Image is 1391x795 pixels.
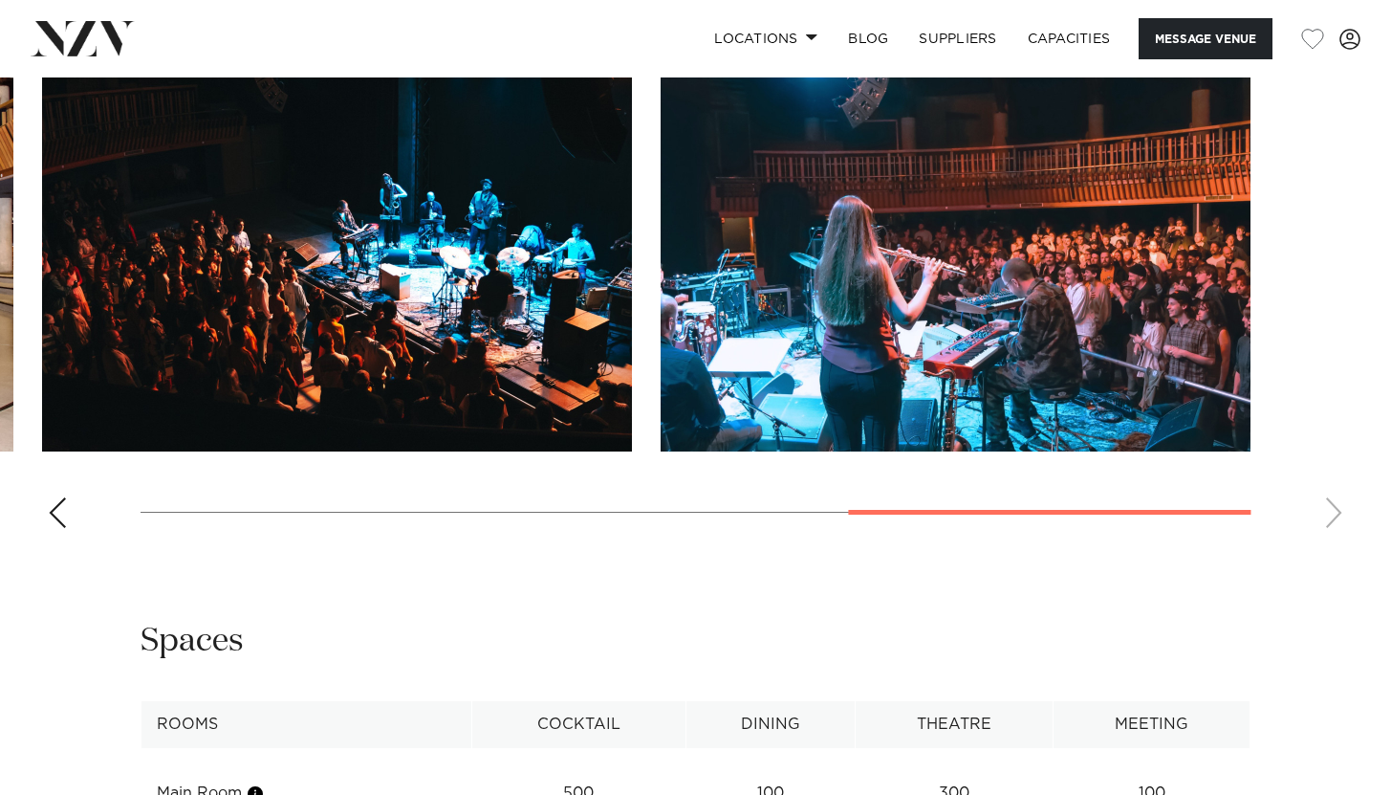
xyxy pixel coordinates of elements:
swiper-slide: 4 / 5 [42,18,632,452]
th: Theatre [856,701,1054,748]
th: Cocktail [471,701,685,748]
a: Capacities [1012,18,1126,59]
swiper-slide: 5 / 5 [661,18,1250,452]
th: Dining [685,701,855,748]
a: BLOG [833,18,903,59]
th: Rooms [141,701,472,748]
th: Meeting [1054,701,1250,748]
button: Message Venue [1139,18,1272,59]
a: SUPPLIERS [903,18,1011,59]
img: nzv-logo.png [31,21,135,55]
a: Locations [699,18,833,59]
h2: Spaces [141,620,244,663]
